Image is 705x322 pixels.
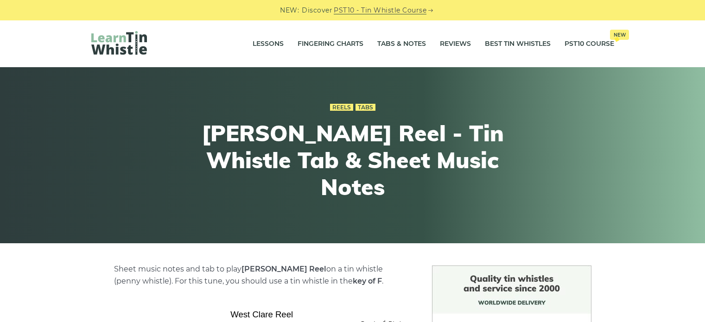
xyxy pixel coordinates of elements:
p: Sheet music notes and tab to play on a tin whistle (penny whistle). For this tune, you should use... [114,263,410,287]
strong: key of F [353,277,382,285]
a: Tabs [356,104,375,111]
h1: [PERSON_NAME] Reel - Tin Whistle Tab & Sheet Music Notes [182,120,523,200]
a: Reels [330,104,353,111]
span: New [610,30,629,40]
img: LearnTinWhistle.com [91,31,147,55]
a: Fingering Charts [298,32,363,56]
strong: [PERSON_NAME] Reel [241,265,326,273]
a: Lessons [253,32,284,56]
a: Reviews [440,32,471,56]
a: Tabs & Notes [377,32,426,56]
a: PST10 CourseNew [565,32,614,56]
a: Best Tin Whistles [485,32,551,56]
